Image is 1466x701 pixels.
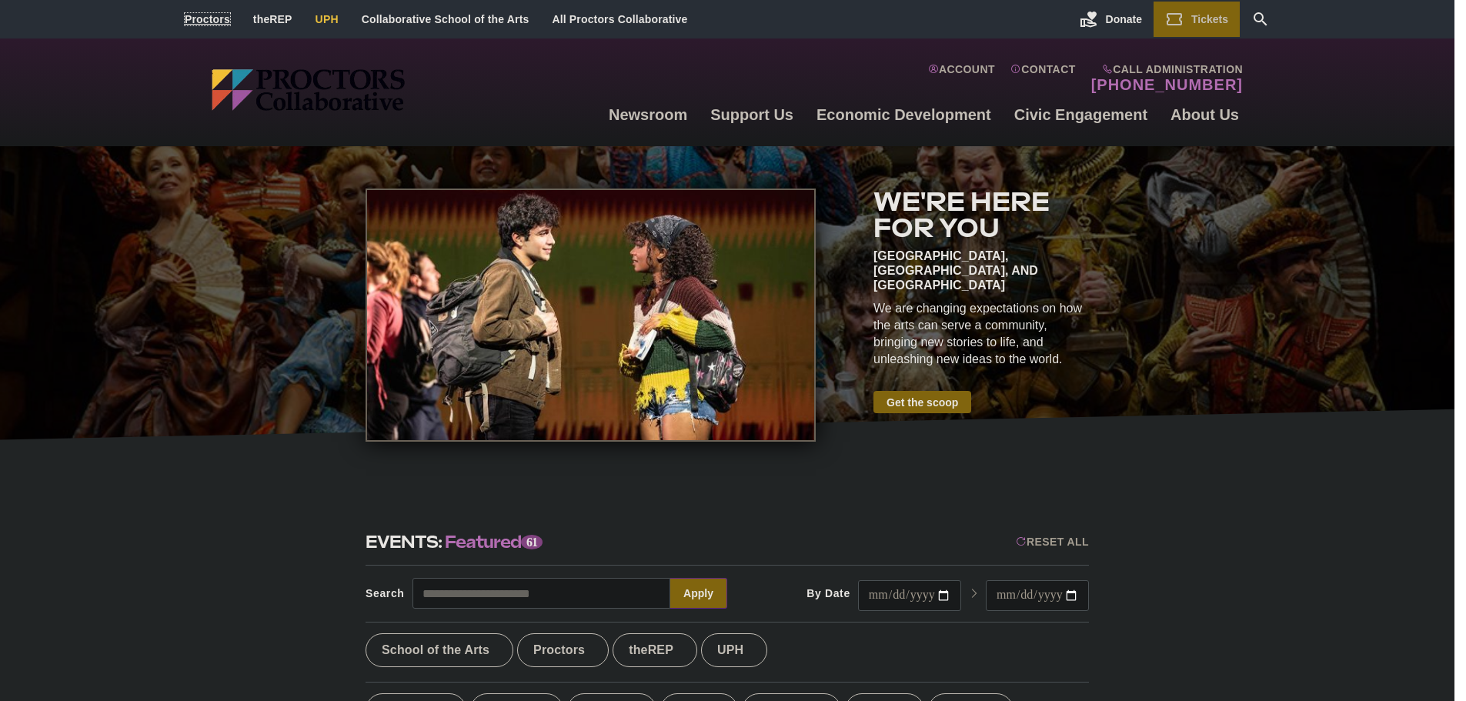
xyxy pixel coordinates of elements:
[1191,13,1228,25] span: Tickets
[1016,536,1089,548] div: Reset All
[1240,2,1281,37] a: Search
[873,189,1089,241] h2: We're here for you
[366,633,513,667] label: School of the Arts
[316,13,339,25] a: UPH
[670,578,727,609] button: Apply
[445,530,543,554] span: Featured
[805,94,1003,135] a: Economic Development
[521,535,543,549] span: 61
[597,94,699,135] a: Newsroom
[613,633,697,667] label: theREP
[366,587,405,599] div: Search
[1154,2,1240,37] a: Tickets
[806,587,850,599] div: By Date
[253,13,292,25] a: theREP
[362,13,529,25] a: Collaborative School of the Arts
[517,633,609,667] label: Proctors
[185,13,230,25] a: Proctors
[1010,63,1076,94] a: Contact
[552,13,687,25] a: All Proctors Collaborative
[873,249,1089,292] div: [GEOGRAPHIC_DATA], [GEOGRAPHIC_DATA], and [GEOGRAPHIC_DATA]
[1159,94,1251,135] a: About Us
[1091,75,1243,94] a: [PHONE_NUMBER]
[1087,63,1243,75] span: Call Administration
[1106,13,1142,25] span: Donate
[1068,2,1154,37] a: Donate
[873,300,1089,368] div: We are changing expectations on how the arts can serve a community, bringing new stories to life,...
[1003,94,1159,135] a: Civic Engagement
[873,391,971,413] a: Get the scoop
[212,69,523,111] img: Proctors logo
[366,530,543,554] h2: Events:
[928,63,995,94] a: Account
[701,633,767,667] label: UPH
[699,94,805,135] a: Support Us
